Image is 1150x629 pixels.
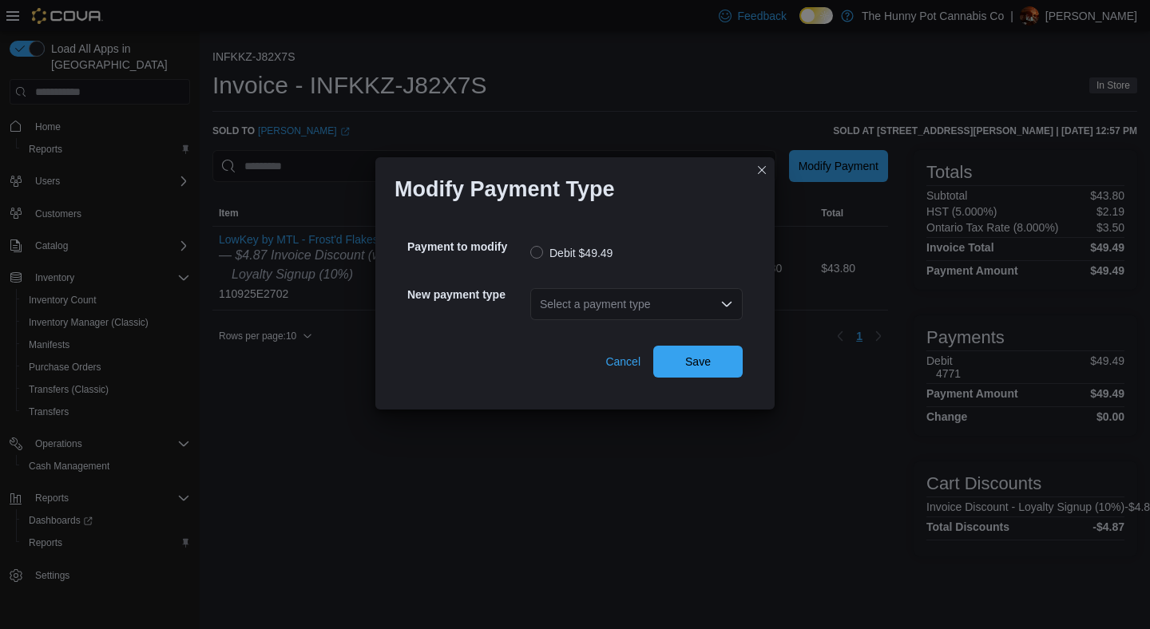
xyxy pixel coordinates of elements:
input: Accessible screen reader label [540,295,541,314]
h5: New payment type [407,279,527,311]
button: Save [653,346,743,378]
h1: Modify Payment Type [395,176,615,202]
span: Save [685,354,711,370]
button: Closes this modal window [752,160,771,180]
button: Cancel [599,346,647,378]
h5: Payment to modify [407,231,527,263]
button: Open list of options [720,298,733,311]
label: Debit $49.49 [530,243,613,263]
span: Cancel [605,354,640,370]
